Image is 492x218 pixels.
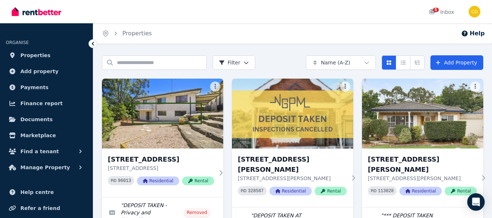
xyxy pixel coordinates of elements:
[429,8,454,16] div: Inbox
[118,178,131,183] code: 96013
[232,79,353,207] a: 1/2 Eric Street, Lilyfield[STREET_ADDRESS][PERSON_NAME][STREET_ADDRESS][PERSON_NAME]PID 328587Res...
[371,189,377,193] small: PID
[378,189,394,194] code: 113028
[6,96,87,111] a: Finance report
[396,55,410,70] button: Compact list view
[315,187,347,195] span: Rental
[6,80,87,95] a: Payments
[20,147,59,156] span: Find a tenant
[6,128,87,143] a: Marketplace
[102,79,223,148] img: 1/1A Neptune Street, Padstow
[108,165,214,172] p: [STREET_ADDRESS]
[122,30,152,37] a: Properties
[182,177,214,185] span: Rental
[108,154,214,165] h3: [STREET_ADDRESS]
[20,51,51,60] span: Properties
[20,131,56,140] span: Marketplace
[20,204,60,213] span: Refer a friend
[269,187,312,195] span: Residential
[111,179,117,183] small: PID
[20,67,59,76] span: Add property
[382,55,396,70] button: Card view
[6,40,29,45] span: ORGANISE
[321,59,350,66] span: Name (A-Z)
[469,6,480,17] img: Chris Dimitropoulos
[6,201,87,215] a: Refer a friend
[461,29,485,38] button: Help
[213,55,255,70] button: Filter
[6,64,87,79] a: Add property
[445,187,477,195] span: Rental
[238,154,347,175] h3: [STREET_ADDRESS][PERSON_NAME]
[137,177,179,185] span: Residential
[20,188,54,197] span: Help centre
[12,6,61,17] img: RentBetter
[368,175,477,182] p: [STREET_ADDRESS][PERSON_NAME]
[219,59,240,66] span: Filter
[232,79,353,148] img: 1/2 Eric Street, Lilyfield
[6,48,87,63] a: Properties
[362,79,483,207] a: 1/5 Kings Road, Brighton-Le-Sands[STREET_ADDRESS][PERSON_NAME][STREET_ADDRESS][PERSON_NAME]PID 11...
[102,79,223,197] a: 1/1A Neptune Street, Padstow[STREET_ADDRESS][STREET_ADDRESS]PID 96013ResidentialRental
[399,187,442,195] span: Residential
[6,112,87,127] a: Documents
[93,23,161,44] nav: Breadcrumb
[20,99,63,108] span: Finance report
[248,189,264,194] code: 328587
[410,55,425,70] button: Expanded list view
[6,185,87,199] a: Help centre
[20,115,53,124] span: Documents
[368,154,477,175] h3: [STREET_ADDRESS][PERSON_NAME]
[306,55,376,70] button: Name (A-Z)
[433,8,439,12] span: 5
[20,163,70,172] span: Manage Property
[6,144,87,159] button: Find a tenant
[362,79,483,148] img: 1/5 Kings Road, Brighton-Le-Sands
[430,55,483,70] a: Add Property
[382,55,425,70] div: View options
[6,160,87,175] button: Manage Property
[340,82,350,92] button: More options
[467,193,485,211] div: Open Intercom Messenger
[470,82,480,92] button: More options
[210,82,220,92] button: More options
[20,83,48,92] span: Payments
[241,189,247,193] small: PID
[238,175,347,182] p: [STREET_ADDRESS][PERSON_NAME]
